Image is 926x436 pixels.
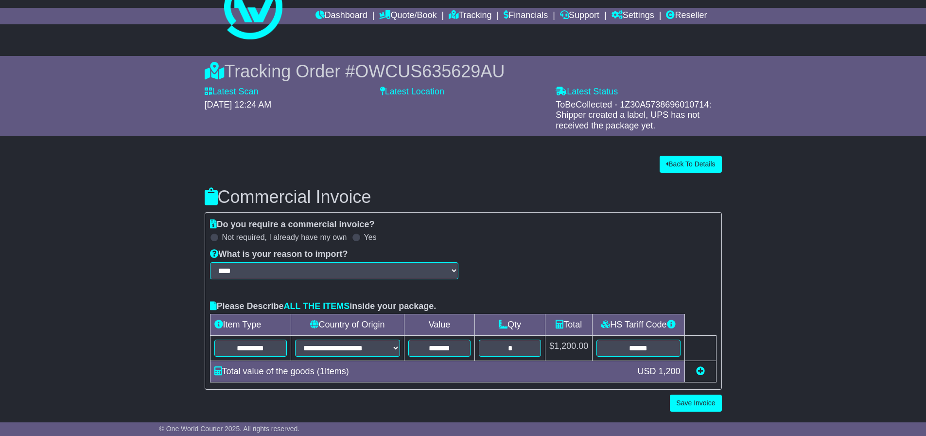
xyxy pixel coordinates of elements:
a: Quote/Book [379,8,437,24]
a: Dashboard [315,8,367,24]
td: Country of Origin [291,314,404,336]
label: Latest Location [380,87,444,97]
label: Latest Scan [205,87,259,97]
button: Back To Details [660,156,721,173]
a: Reseller [666,8,707,24]
h3: Commercial Invoice [205,187,722,207]
label: Yes [364,233,377,242]
span: [DATE] 12:24 AM [205,100,272,109]
span: USD [637,366,656,376]
a: Financials [504,8,548,24]
label: Do you require a commercial invoice? [210,219,375,230]
label: Not required, I already have my own [222,233,347,242]
span: 1,200 [658,366,680,376]
button: Save Invoice [670,395,721,412]
td: Item Type [210,314,291,336]
label: What is your reason to import? [210,249,348,260]
a: Add new item [696,366,705,376]
span: OWCUS635629AU [355,61,505,81]
td: Qty [474,314,545,336]
span: 1 [320,366,325,376]
span: ALL THE ITEMS [284,301,350,311]
label: Please Describe inside your package. [210,301,437,312]
a: Tracking [449,8,491,24]
td: Total [545,314,593,336]
td: Value [404,314,475,336]
a: Settings [612,8,654,24]
td: $ [545,336,593,361]
span: ToBeCollected - 1Z30A5738696010714: Shipper created a label, UPS has not received the package yet. [556,100,711,130]
td: HS Tariff Code [593,314,684,336]
span: © One World Courier 2025. All rights reserved. [159,425,300,433]
div: Total value of the goods ( Items) [210,365,633,378]
span: 1,200.00 [554,341,588,351]
a: Support [560,8,599,24]
label: Latest Status [556,87,618,97]
div: Tracking Order # [205,61,722,82]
